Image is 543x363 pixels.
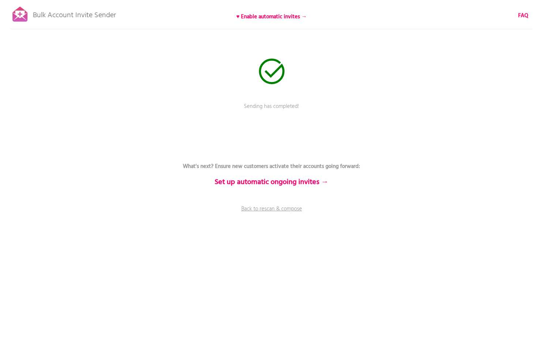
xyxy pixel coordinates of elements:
[183,162,360,171] b: What's next? Ensure new customers activate their accounts going forward:
[236,12,307,21] b: ♥ Enable automatic invites →
[518,12,528,20] a: FAQ
[33,4,116,23] p: Bulk Account Invite Sender
[162,205,381,223] a: Back to rescan & compose
[518,11,528,20] b: FAQ
[215,176,328,188] b: Set up automatic ongoing invites →
[162,102,381,121] p: Sending has completed!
